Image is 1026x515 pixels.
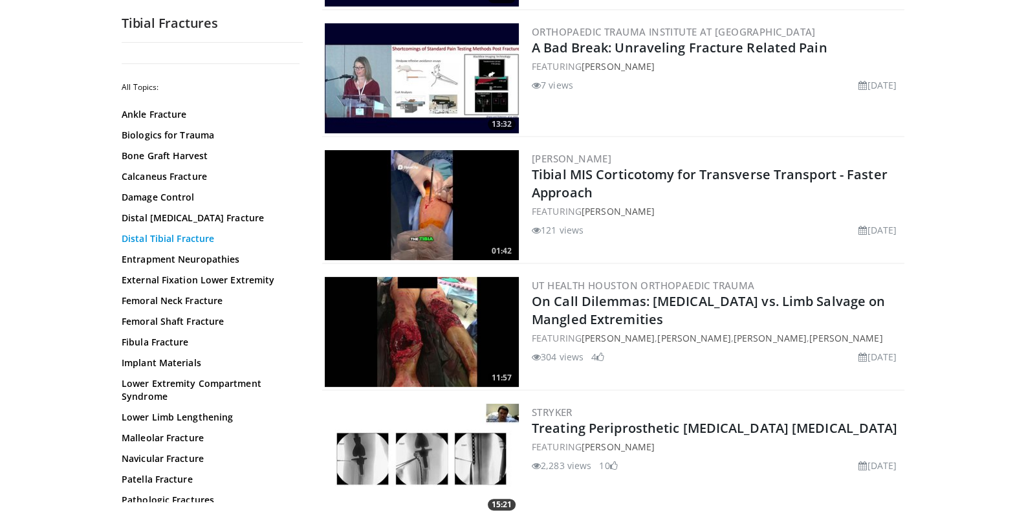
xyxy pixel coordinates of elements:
[858,459,897,472] li: [DATE]
[122,494,296,507] a: Pathologic Fractures
[809,332,882,344] a: [PERSON_NAME]
[532,60,902,73] div: FEATURING
[532,78,573,92] li: 7 views
[122,452,296,465] a: Navicular Fracture
[122,315,296,328] a: Femoral Shaft Fracture
[325,277,519,387] a: 11:57
[532,459,591,472] li: 2,283 views
[582,205,655,217] a: [PERSON_NAME]
[532,166,888,201] a: Tibial MIS Corticotomy for Transverse Transport - Faster Approach
[858,78,897,92] li: [DATE]
[532,331,902,345] div: FEATURING , , ,
[858,350,897,364] li: [DATE]
[532,440,902,454] div: FEATURING
[488,372,516,384] span: 11:57
[734,332,807,344] a: [PERSON_NAME]
[582,332,655,344] a: [PERSON_NAME]
[657,332,730,344] a: [PERSON_NAME]
[532,279,754,292] a: UT Health Houston Orthopaedic Trauma
[122,432,296,444] a: Malleolar Fracture
[532,204,902,218] div: FEATURING
[599,459,617,472] li: 10
[582,441,655,453] a: [PERSON_NAME]
[532,39,827,56] a: A Bad Break: Unraveling Fracture Related Pain
[122,253,296,266] a: Entrapment Neuropathies
[122,15,303,32] h2: Tibial Fractures
[325,150,519,260] img: 7182cd45-c2c4-4f10-9ba4-d6fbab27edb9.300x170_q85_crop-smart_upscale.jpg
[325,23,519,133] a: 13:32
[122,129,296,142] a: Biologics for Trauma
[325,404,519,514] img: 1aa7ce03-a29e-4220-923d-1b96650c6b94.300x170_q85_crop-smart_upscale.jpg
[591,350,604,364] li: 4
[122,294,296,307] a: Femoral Neck Fracture
[858,223,897,237] li: [DATE]
[532,152,611,165] a: [PERSON_NAME]
[488,499,516,510] span: 15:21
[532,292,885,328] a: On Call Dilemmas: [MEDICAL_DATA] vs. Limb Salvage on Mangled Extremities
[582,60,655,72] a: [PERSON_NAME]
[325,150,519,260] a: 01:42
[532,406,573,419] a: Stryker
[325,404,519,514] a: 15:21
[325,23,519,133] img: 88f22219-36f8-4103-a18b-ed447c1f6f40.300x170_q85_crop-smart_upscale.jpg
[122,377,296,403] a: Lower Extremity Compartment Syndrome
[532,223,584,237] li: 121 views
[122,336,296,349] a: Fibula Fracture
[122,356,296,369] a: Implant Materials
[325,277,519,387] img: 42398ff4-cef3-48c8-b71b-396728edba45.300x170_q85_crop-smart_upscale.jpg
[488,118,516,130] span: 13:32
[122,411,296,424] a: Lower Limb Lengthening
[488,245,516,257] span: 01:42
[122,170,296,183] a: Calcaneus Fracture
[122,212,296,225] a: Distal [MEDICAL_DATA] Fracture
[532,350,584,364] li: 304 views
[122,274,296,287] a: External Fixation Lower Extremity
[122,473,296,486] a: Patella Fracture
[122,232,296,245] a: Distal Tibial Fracture
[122,82,300,93] h2: All Topics:
[532,25,816,38] a: Orthopaedic Trauma Institute at [GEOGRAPHIC_DATA]
[122,149,296,162] a: Bone Graft Harvest
[532,419,897,437] a: Treating Periprosthetic [MEDICAL_DATA] [MEDICAL_DATA]
[122,191,296,204] a: Damage Control
[122,108,296,121] a: Ankle Fracture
